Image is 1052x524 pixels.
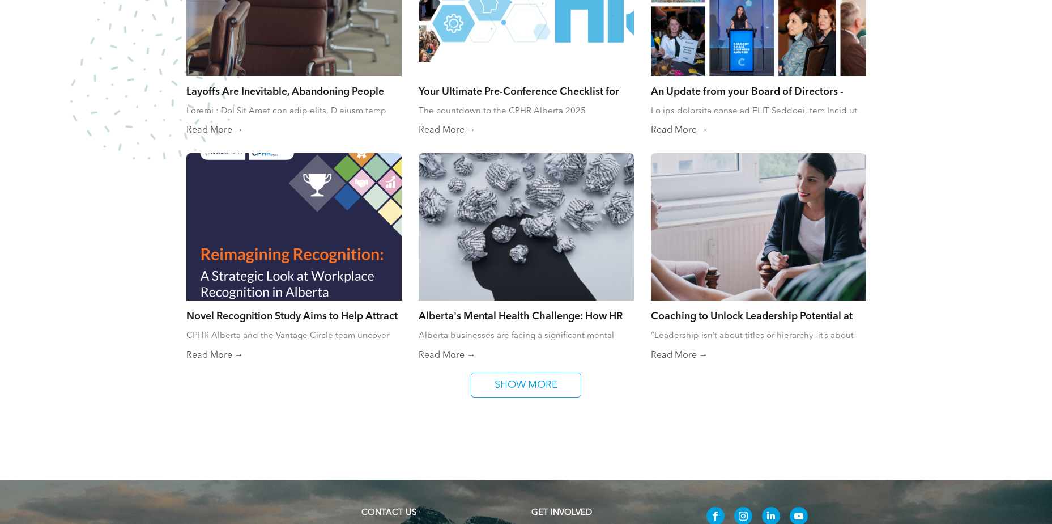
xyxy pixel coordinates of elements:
[419,309,634,322] a: Alberta's Mental Health Challenge: How HR Professionals Can Drive Change
[419,125,634,136] a: Read More →
[186,84,402,97] a: Layoffs Are Inevitable, Abandoning People Isn’t
[419,84,634,97] a: Your Ultimate Pre-Conference Checklist for the CPHR Alberta 2025 Conference!
[531,509,592,517] span: GET INVOLVED
[651,125,866,136] a: Read More →
[419,105,634,117] div: The countdown to the CPHR Alberta 2025 Conference has officially begun!
[186,309,402,322] a: Novel Recognition Study Aims to Help Attract and Retain Global Talent in [GEOGRAPHIC_DATA]
[186,350,402,361] a: Read More →
[651,105,866,117] div: Lo ips dolorsita conse ad ELIT Seddoei, tem Incid ut Laboreetd magn aliquaeni ad minimve quisnost...
[651,84,866,97] a: An Update from your Board of Directors - [DATE]
[491,373,562,397] span: SHOW MORE
[361,509,416,517] a: CONTACT US
[186,125,402,136] a: Read More →
[186,330,402,341] div: CPHR Alberta and the Vantage Circle team uncover impactful insights in a first-of-its-kind study ...
[651,330,866,341] div: “Leadership isn’t about titles or hierarchy—it’s about influence, growth, and the ability to brin...
[419,330,634,341] div: Alberta businesses are facing a significant mental health challenge that requires immediate atten...
[419,350,634,361] a: Read More →
[651,350,866,361] a: Read More →
[651,309,866,322] a: Coaching to Unlock Leadership Potential at Every Level
[186,105,402,117] div: Loremi : Dol Sit Amet con adip elits, D eiusm temp incid utlaboreetdol mag ali enimadmi veni quis...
